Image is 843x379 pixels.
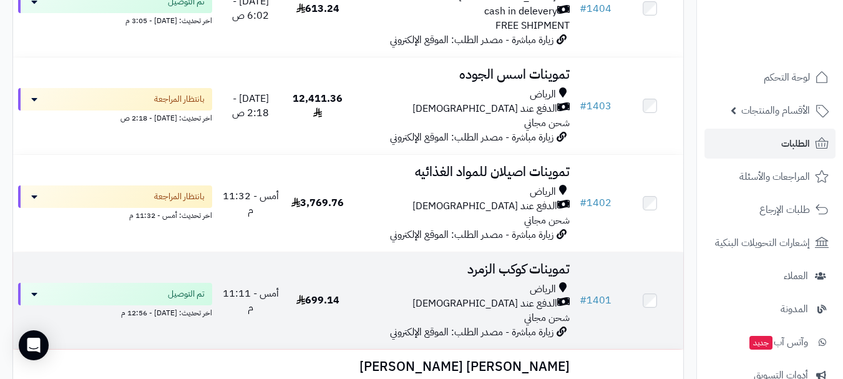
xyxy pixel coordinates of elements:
[18,111,212,124] div: اخر تحديث: [DATE] - 2:18 ص
[580,1,587,16] span: #
[18,208,212,221] div: اخر تحديث: أمس - 11:32 م
[781,300,808,318] span: المدونة
[741,102,810,119] span: الأقسام والمنتجات
[781,135,810,152] span: الطلبات
[704,129,836,159] a: الطلبات
[390,32,553,47] span: زيارة مباشرة - مصدر الطلب: الموقع الإلكتروني
[704,195,836,225] a: طلبات الإرجاع
[484,4,557,19] span: cash in delevery
[704,327,836,357] a: وآتس آبجديد
[580,195,612,210] a: #1402
[223,189,279,218] span: أمس - 11:32 م
[390,325,553,340] span: زيارة مباشرة - مصدر الطلب: الموقع الإلكتروني
[704,228,836,258] a: إشعارات التحويلات البنكية
[293,91,343,121] span: 12,411.36
[715,234,810,252] span: إشعارات التحويلات البنكية
[759,201,810,219] span: طلبات الإرجاع
[704,62,836,92] a: لوحة التحكم
[530,282,556,297] span: الرياض
[154,93,205,106] span: بانتظار المراجعة
[168,288,205,300] span: تم التوصيل
[356,165,570,179] h3: تموينات اصيلان للمواد الغذائيه
[580,293,612,308] a: #1401
[495,18,570,33] span: FREE SHIPMENT
[764,69,810,86] span: لوحة التحكم
[704,261,836,291] a: العملاء
[580,99,612,114] a: #1403
[296,1,339,16] span: 613.24
[390,227,553,242] span: زيارة مباشرة - مصدر الطلب: الموقع الإلكتروني
[223,286,279,315] span: أمس - 11:11 م
[524,213,570,228] span: شحن مجاني
[530,185,556,199] span: الرياض
[19,330,49,360] div: Open Intercom Messenger
[580,99,587,114] span: #
[739,168,810,185] span: المراجعات والأسئلة
[291,195,344,210] span: 3,769.76
[748,333,808,351] span: وآتس آب
[232,91,269,121] span: [DATE] - 2:18 ص
[356,67,570,82] h3: تموينات اسس الجوده
[580,195,587,210] span: #
[758,9,831,36] img: logo-2.png
[18,305,212,318] div: اخر تحديث: [DATE] - 12:56 م
[580,1,612,16] a: #1404
[704,294,836,324] a: المدونة
[390,130,553,145] span: زيارة مباشرة - مصدر الطلب: الموقع الإلكتروني
[412,102,557,116] span: الدفع عند [DEMOGRAPHIC_DATA]
[412,199,557,214] span: الدفع عند [DEMOGRAPHIC_DATA]
[580,293,587,308] span: #
[524,310,570,325] span: شحن مجاني
[356,262,570,277] h3: تموينات كوكب الزمرد
[704,162,836,192] a: المراجعات والأسئلة
[18,13,212,26] div: اخر تحديث: [DATE] - 3:05 م
[296,293,339,308] span: 699.14
[412,297,557,311] span: الدفع عند [DEMOGRAPHIC_DATA]
[784,267,808,285] span: العملاء
[530,87,556,102] span: الرياض
[154,190,205,203] span: بانتظار المراجعة
[524,116,570,130] span: شحن مجاني
[356,360,570,374] h3: [PERSON_NAME] [PERSON_NAME]
[749,336,772,350] span: جديد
